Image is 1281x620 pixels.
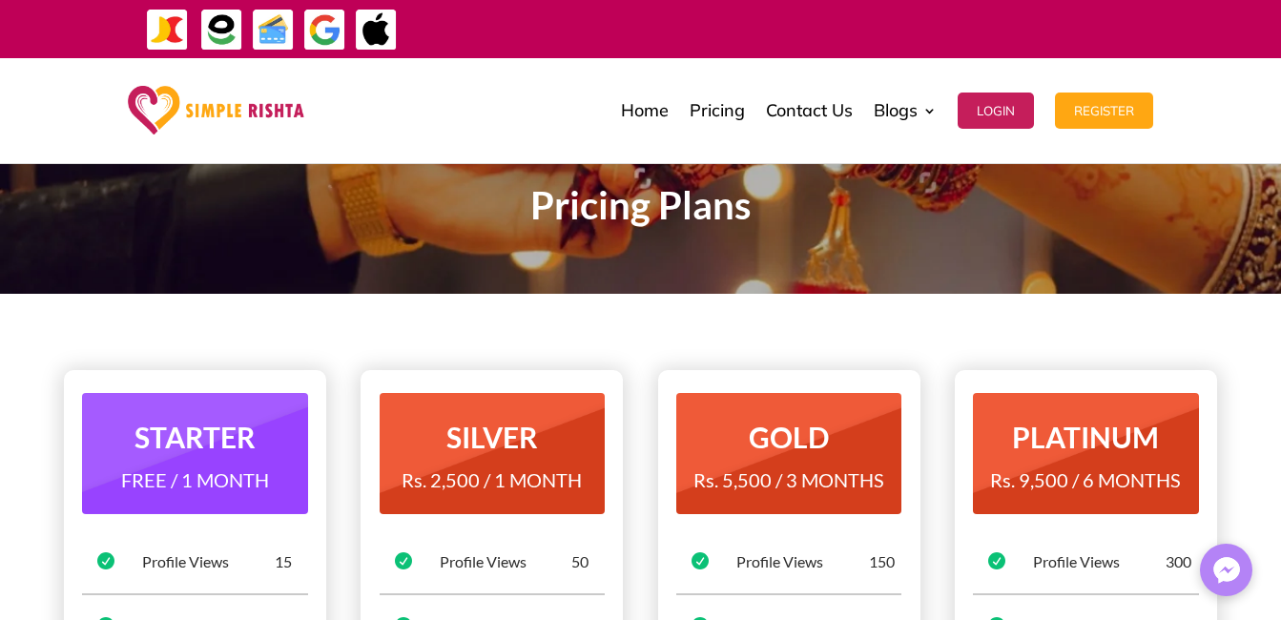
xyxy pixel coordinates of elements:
button: Register [1055,93,1153,129]
a: Pricing [690,63,745,158]
button: Login [958,93,1034,129]
strong: ایزی پیسہ [1118,11,1160,45]
a: Blogs [874,63,937,158]
img: GooglePay-icon [303,9,346,52]
div: Profile Views [440,551,572,572]
span:  [97,552,114,569]
span: FREE / 1 MONTH [121,468,269,491]
span:  [395,552,412,569]
img: Credit Cards [252,9,295,52]
a: Contact Us [766,63,853,158]
img: JazzCash-icon [146,9,189,52]
strong: GOLD [749,420,829,454]
span:  [692,552,709,569]
span: Rs. 5,500 / 3 MONTHS [693,468,884,491]
div: Profile Views [736,551,869,572]
img: Messenger [1208,551,1246,589]
a: Login [958,63,1034,158]
div: Profile Views [1033,551,1166,572]
strong: جاز کیش [1165,11,1205,45]
span:  [988,552,1005,569]
span: Rs. 2,500 / 1 MONTH [402,468,582,491]
strong: PLATINUM [1012,420,1159,454]
a: Home [621,63,669,158]
strong: STARTER [134,420,256,454]
strong: SILVER [446,420,538,454]
span: Rs. 9,500 / 6 MONTHS [990,468,1181,491]
p: Pricing Plans [128,195,1152,217]
div: Profile Views [142,551,275,572]
a: Register [1055,63,1153,158]
img: ApplePay-icon [355,9,398,52]
img: EasyPaisa-icon [200,9,243,52]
